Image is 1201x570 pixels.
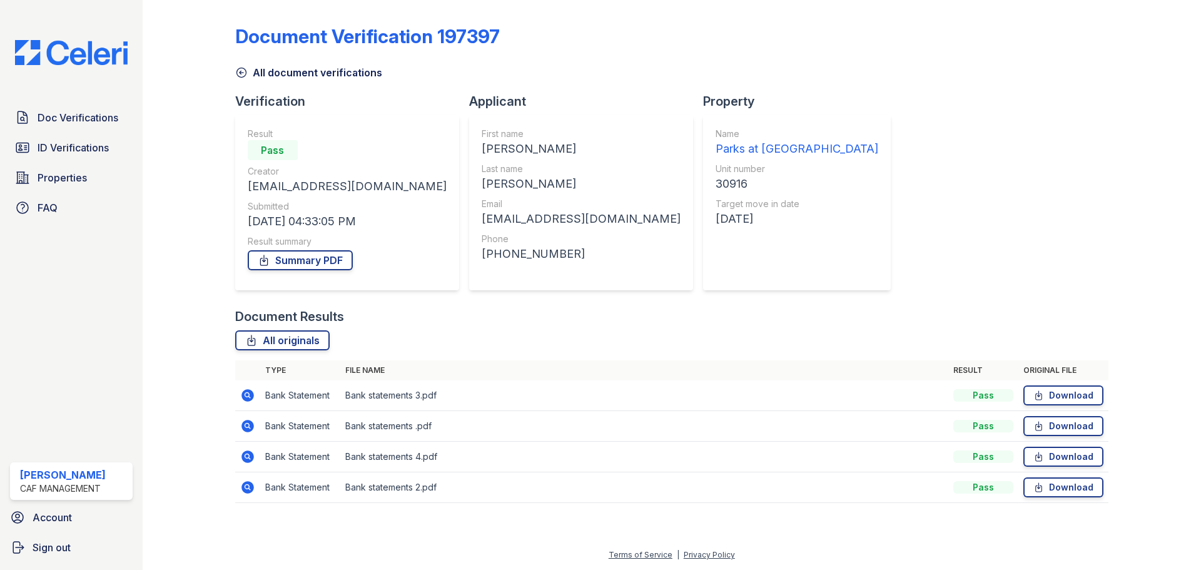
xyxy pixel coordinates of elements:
[20,482,106,495] div: CAF Management
[716,128,878,158] a: Name Parks at [GEOGRAPHIC_DATA]
[235,65,382,80] a: All document verifications
[482,140,681,158] div: [PERSON_NAME]
[1023,416,1103,436] a: Download
[33,510,72,525] span: Account
[260,380,340,411] td: Bank Statement
[38,170,87,185] span: Properties
[716,198,878,210] div: Target move in date
[5,535,138,560] a: Sign out
[248,128,447,140] div: Result
[340,360,948,380] th: File name
[248,235,447,248] div: Result summary
[260,411,340,442] td: Bank Statement
[38,140,109,155] span: ID Verifications
[677,550,679,559] div: |
[20,467,106,482] div: [PERSON_NAME]
[248,200,447,213] div: Submitted
[248,165,447,178] div: Creator
[5,40,138,65] img: CE_Logo_Blue-a8612792a0a2168367f1c8372b55b34899dd931a85d93a1a3d3e32e68fde9ad4.png
[684,550,735,559] a: Privacy Policy
[1023,477,1103,497] a: Download
[10,195,133,220] a: FAQ
[235,25,500,48] div: Document Verification 197397
[716,140,878,158] div: Parks at [GEOGRAPHIC_DATA]
[716,163,878,175] div: Unit number
[33,540,71,555] span: Sign out
[10,165,133,190] a: Properties
[716,128,878,140] div: Name
[38,110,118,125] span: Doc Verifications
[10,105,133,130] a: Doc Verifications
[482,128,681,140] div: First name
[235,330,330,350] a: All originals
[248,178,447,195] div: [EMAIL_ADDRESS][DOMAIN_NAME]
[609,550,672,559] a: Terms of Service
[482,245,681,263] div: [PHONE_NUMBER]
[38,200,58,215] span: FAQ
[1018,360,1108,380] th: Original file
[953,450,1013,463] div: Pass
[260,472,340,503] td: Bank Statement
[953,389,1013,402] div: Pass
[260,442,340,472] td: Bank Statement
[340,442,948,472] td: Bank statements 4.pdf
[248,140,298,160] div: Pass
[716,210,878,228] div: [DATE]
[716,175,878,193] div: 30916
[1148,520,1188,557] iframe: chat widget
[482,175,681,193] div: [PERSON_NAME]
[10,135,133,160] a: ID Verifications
[1023,385,1103,405] a: Download
[248,250,353,270] a: Summary PDF
[235,308,344,325] div: Document Results
[260,360,340,380] th: Type
[469,93,703,110] div: Applicant
[703,93,901,110] div: Property
[953,481,1013,494] div: Pass
[1023,447,1103,467] a: Download
[482,198,681,210] div: Email
[235,93,469,110] div: Verification
[340,411,948,442] td: Bank statements .pdf
[948,360,1018,380] th: Result
[248,213,447,230] div: [DATE] 04:33:05 PM
[953,420,1013,432] div: Pass
[340,380,948,411] td: Bank statements 3.pdf
[482,163,681,175] div: Last name
[482,210,681,228] div: [EMAIL_ADDRESS][DOMAIN_NAME]
[5,505,138,530] a: Account
[482,233,681,245] div: Phone
[340,472,948,503] td: Bank statements 2.pdf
